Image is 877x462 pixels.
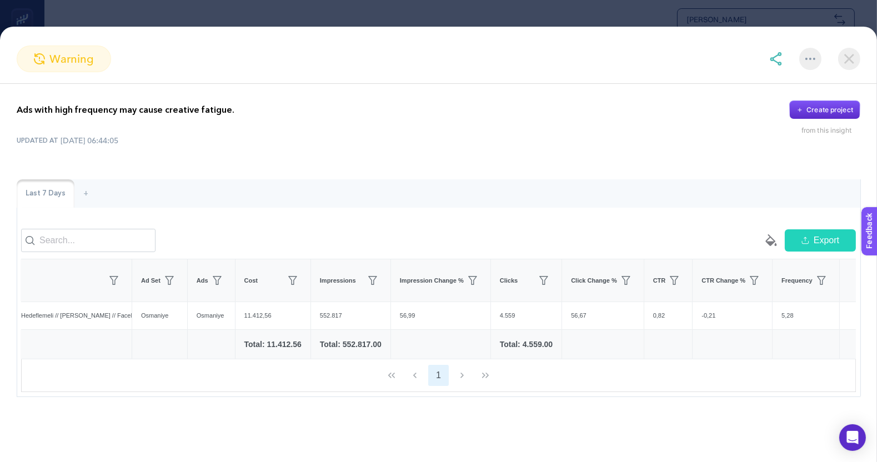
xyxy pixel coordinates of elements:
[428,365,449,386] button: 1
[839,424,866,451] div: Open Intercom Messenger
[21,229,156,252] input: Search...
[320,276,356,285] span: Impressions
[74,179,97,208] div: +
[34,53,45,64] img: warning
[769,52,783,66] img: share
[197,276,208,285] span: Ads
[806,106,853,114] div: Create project
[773,302,839,329] div: 5,28
[311,302,390,329] div: 552.817
[814,234,839,247] span: Export
[17,103,234,117] p: Ads with high frequency may cause creative fatigue.
[801,126,860,135] div: from this insight
[785,229,856,252] button: Export
[653,276,666,285] span: CTR
[500,276,518,285] span: Clicks
[644,302,693,329] div: 0,82
[132,302,187,329] div: Osmaniye
[7,3,42,12] span: Feedback
[849,268,858,293] div: 11 items selected
[562,302,644,329] div: 56,67
[400,276,464,285] span: Impression Change %
[789,101,860,119] button: Create project
[805,58,815,60] img: More options
[500,339,553,350] div: Total: 4.559.00
[850,268,871,293] div: +
[61,135,118,146] time: [DATE] 06:44:05
[391,302,490,329] div: 56,99
[838,48,860,70] img: close-dialog
[49,51,94,67] span: warning
[244,276,258,285] span: Cost
[701,276,745,285] span: CTR Change %
[320,339,382,350] div: Total: 552.817.00
[188,302,235,329] div: Osmaniye
[244,339,302,350] div: Total: 11.412.56
[491,302,562,329] div: 4.559
[235,302,310,329] div: 11.412,56
[17,136,58,145] span: UPDATED AT
[693,302,772,329] div: -0,21
[17,179,74,208] div: Last 7 Days
[141,276,161,285] span: Ad Set
[571,276,617,285] span: Click Change %
[781,276,813,285] span: Frequency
